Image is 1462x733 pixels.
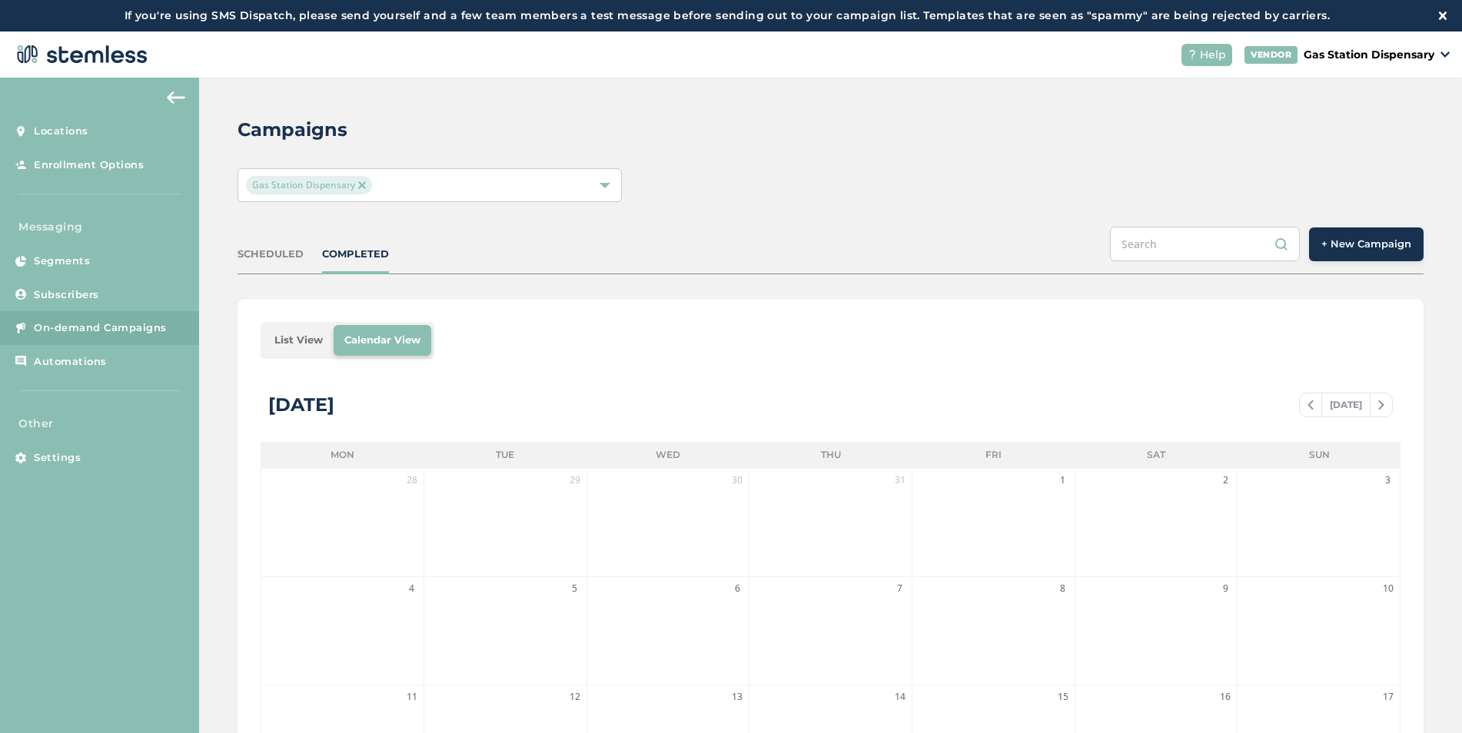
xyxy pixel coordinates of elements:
[1304,47,1434,63] p: Gas Station Dispensary
[34,287,99,303] span: Subscribers
[1218,581,1233,596] span: 9
[1238,442,1401,468] li: Sun
[358,181,366,189] img: icon-close-accent-8a337256.svg
[238,116,347,144] h2: Campaigns
[1244,46,1298,64] div: VENDOR
[1321,393,1371,416] span: [DATE]
[1188,50,1197,59] img: icon-help-white-03924b79.svg
[1385,659,1462,733] iframe: Chat Widget
[1378,400,1384,410] img: icon-chevron-right-bae969c5.svg
[892,473,908,488] span: 31
[404,473,420,488] span: 28
[1439,12,1447,19] img: icon-close-white-1ed751a3.svg
[586,442,749,468] li: Wed
[1440,51,1450,58] img: icon_down-arrow-small-66adaf34.svg
[1110,227,1300,261] input: Search
[334,325,431,356] li: Calendar View
[1321,237,1411,252] span: + New Campaign
[1200,47,1226,63] span: Help
[246,176,372,194] span: Gas Station Dispensary
[238,247,304,262] div: SCHEDULED
[729,581,745,596] span: 6
[1218,473,1233,488] span: 2
[1381,581,1396,596] span: 10
[268,391,334,419] div: [DATE]
[912,442,1075,468] li: Fri
[264,325,334,356] li: List View
[1307,400,1314,410] img: icon-chevron-left-b8c47ebb.svg
[567,581,583,596] span: 5
[567,689,583,705] span: 12
[729,473,745,488] span: 30
[1381,689,1396,705] span: 17
[1055,473,1071,488] span: 1
[34,158,144,173] span: Enrollment Options
[404,581,420,596] span: 4
[34,124,88,139] span: Locations
[34,254,90,269] span: Segments
[1309,227,1424,261] button: + New Campaign
[404,689,420,705] span: 11
[892,581,908,596] span: 7
[12,39,148,70] img: logo-dark-0685b13c.svg
[729,689,745,705] span: 13
[261,442,424,468] li: Mon
[1055,689,1071,705] span: 15
[424,442,586,468] li: Tue
[34,320,167,336] span: On-demand Campaigns
[567,473,583,488] span: 29
[322,247,389,262] div: COMPLETED
[34,450,81,466] span: Settings
[34,354,107,370] span: Automations
[749,442,912,468] li: Thu
[892,689,908,705] span: 14
[15,8,1439,24] label: If you're using SMS Dispatch, please send yourself and a few team members a test message before s...
[167,91,185,104] img: icon-arrow-back-accent-c549486e.svg
[1218,689,1233,705] span: 16
[1381,473,1396,488] span: 3
[1075,442,1238,468] li: Sat
[1055,581,1071,596] span: 8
